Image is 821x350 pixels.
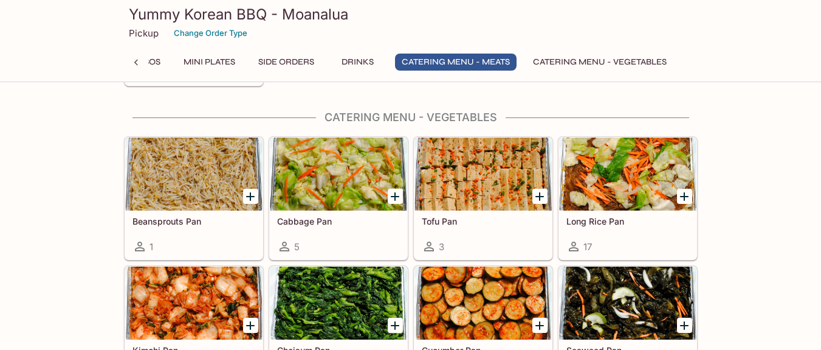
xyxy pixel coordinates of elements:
button: Change Order Type [168,24,253,43]
div: Choisum Pan [270,267,407,340]
button: Add Kimchi Pan [243,318,258,333]
div: Tofu Pan [414,138,552,211]
a: Beansprouts Pan1 [125,137,263,260]
h5: Cabbage Pan [277,216,400,226]
p: Pickup [129,27,159,39]
span: 17 [583,241,592,253]
h5: Tofu Pan [422,216,544,226]
button: Catering Menu - Meats [395,54,517,71]
h3: Yummy Korean BBQ - Moanalua [129,5,693,24]
button: Side Orders [252,54,321,71]
div: Beansprouts Pan [125,138,263,211]
h5: Long Rice Pan [566,216,689,226]
div: Seaweed Pan [559,267,696,340]
button: Add Choisum Pan [388,318,403,333]
span: 1 [149,241,153,253]
button: Mini Plates [177,54,242,71]
button: Drinks [331,54,385,71]
div: Long Rice Pan [559,138,696,211]
button: Add Tofu Pan [532,189,548,204]
button: Add Long Rice Pan [677,189,692,204]
a: Tofu Pan3 [414,137,552,260]
a: Long Rice Pan17 [558,137,697,260]
button: Add Cucumber Pan [532,318,548,333]
div: Kimchi Pan [125,267,263,340]
span: 5 [294,241,300,253]
span: 3 [439,241,444,253]
button: Catering Menu - Vegetables [526,54,673,71]
div: Cucumber Pan [414,267,552,340]
h5: Beansprouts Pan [132,216,255,226]
a: Cabbage Pan5 [269,137,408,260]
button: Add Cabbage Pan [388,189,403,204]
h4: Catering Menu - Vegetables [124,111,698,124]
div: Cabbage Pan [270,138,407,211]
button: Add Seaweed Pan [677,318,692,333]
button: Add Beansprouts Pan [243,189,258,204]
